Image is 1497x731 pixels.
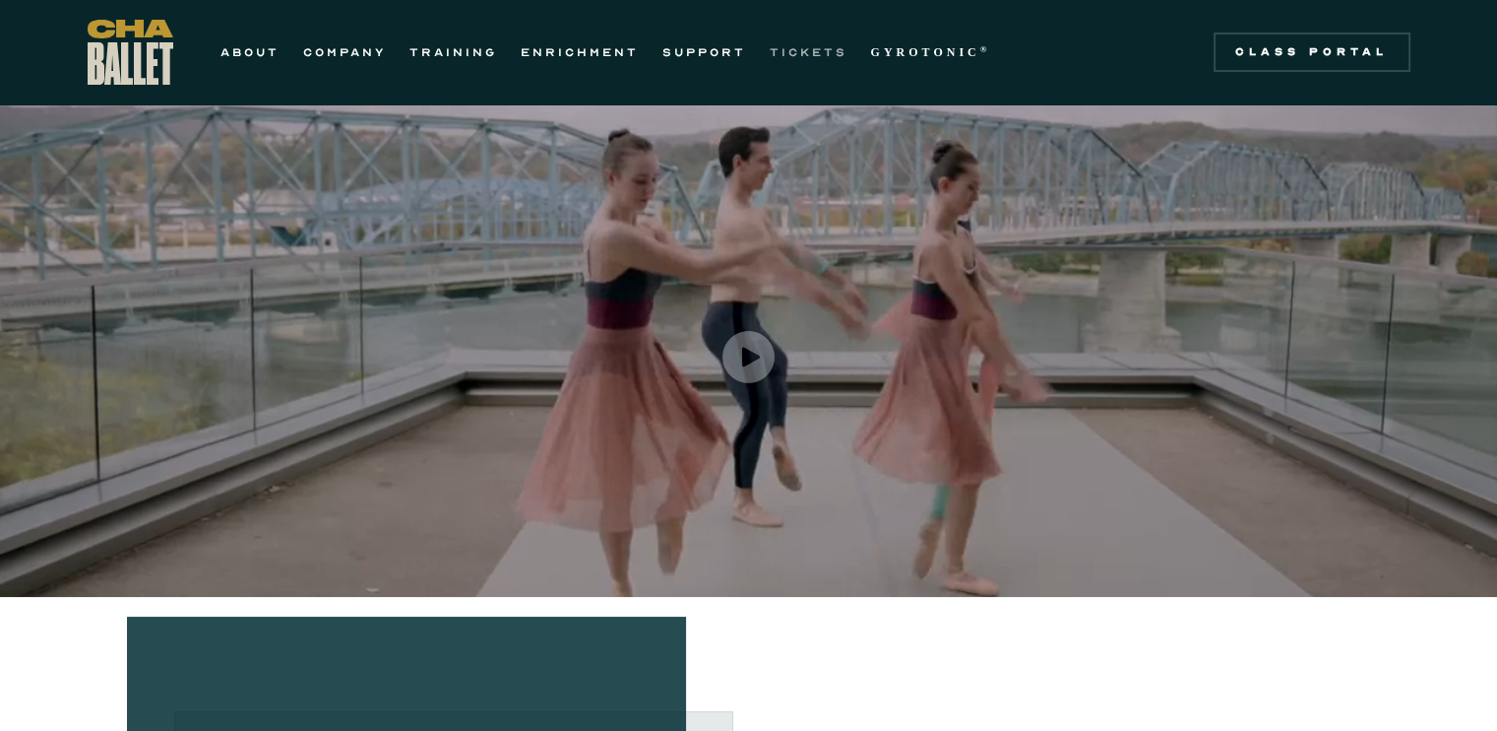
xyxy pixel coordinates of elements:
[871,45,980,59] strong: GYROTONIC
[1214,33,1410,72] a: Class Portal
[662,40,746,64] a: SUPPORT
[521,40,639,64] a: ENRICHMENT
[88,20,173,85] a: home
[980,44,991,54] sup: ®
[1225,44,1399,60] div: Class Portal
[303,40,386,64] a: COMPANY
[220,40,280,64] a: ABOUT
[409,40,497,64] a: TRAINING
[770,40,847,64] a: TICKETS
[871,40,991,64] a: GYROTONIC®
